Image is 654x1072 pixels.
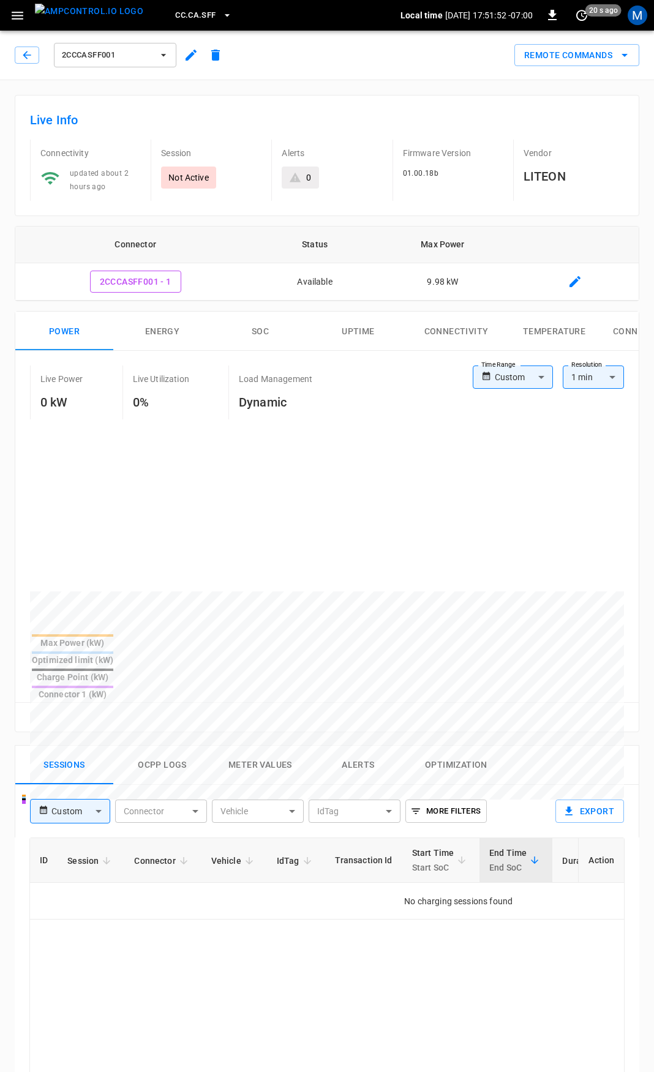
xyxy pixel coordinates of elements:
[282,147,382,159] p: Alerts
[67,853,115,868] span: Session
[70,169,129,191] span: updated about 2 hours ago
[489,845,527,875] div: End Time
[15,227,639,301] table: connector table
[407,746,505,785] button: Optimization
[35,4,143,19] img: ampcontrol.io logo
[571,360,602,370] label: Resolution
[374,263,511,301] td: 9.98 kW
[309,746,407,785] button: Alerts
[481,360,516,370] label: Time Range
[175,9,216,23] span: CC.CA.SFF
[563,365,624,389] div: 1 min
[62,48,152,62] span: 2CCCASFF001
[161,147,261,159] p: Session
[239,373,312,385] p: Load Management
[170,4,236,28] button: CC.CA.SFF
[54,43,176,67] button: 2CCCASFF001
[562,853,612,868] span: Duration
[585,4,622,17] span: 20 s ago
[51,800,110,823] div: Custom
[405,800,487,823] button: More Filters
[325,838,402,883] th: Transaction Id
[133,392,189,412] h6: 0%
[255,263,374,301] td: Available
[15,746,113,785] button: Sessions
[90,271,181,293] button: 2CCCASFF001 - 1
[400,9,443,21] p: Local time
[309,312,407,351] button: Uptime
[489,845,543,875] span: End TimeEnd SoC
[30,110,624,130] h6: Live Info
[40,392,83,412] h6: 0 kW
[15,312,113,351] button: Power
[113,312,211,351] button: Energy
[133,373,189,385] p: Live Utilization
[15,227,255,263] th: Connector
[514,44,639,67] div: remote commands options
[113,746,211,785] button: Ocpp logs
[572,6,592,25] button: set refresh interval
[495,365,553,389] div: Custom
[555,800,624,823] button: Export
[505,312,603,351] button: Temperature
[407,312,505,351] button: Connectivity
[514,44,639,67] button: Remote Commands
[403,169,439,178] span: 01.00.18b
[40,147,141,159] p: Connectivity
[524,147,624,159] p: Vendor
[134,853,191,868] span: Connector
[211,853,257,868] span: Vehicle
[211,312,309,351] button: SOC
[277,853,315,868] span: IdTag
[628,6,647,25] div: profile-icon
[412,845,470,875] span: Start TimeStart SoC
[489,860,527,875] p: End SoC
[374,227,511,263] th: Max Power
[412,860,454,875] p: Start SoC
[578,838,624,883] th: Action
[30,838,58,883] th: ID
[306,171,311,184] div: 0
[40,373,83,385] p: Live Power
[445,9,533,21] p: [DATE] 17:51:52 -07:00
[168,171,209,184] p: Not Active
[403,147,503,159] p: Firmware Version
[255,227,374,263] th: Status
[239,392,312,412] h6: Dynamic
[211,746,309,785] button: Meter Values
[412,845,454,875] div: Start Time
[524,167,624,186] h6: LITEON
